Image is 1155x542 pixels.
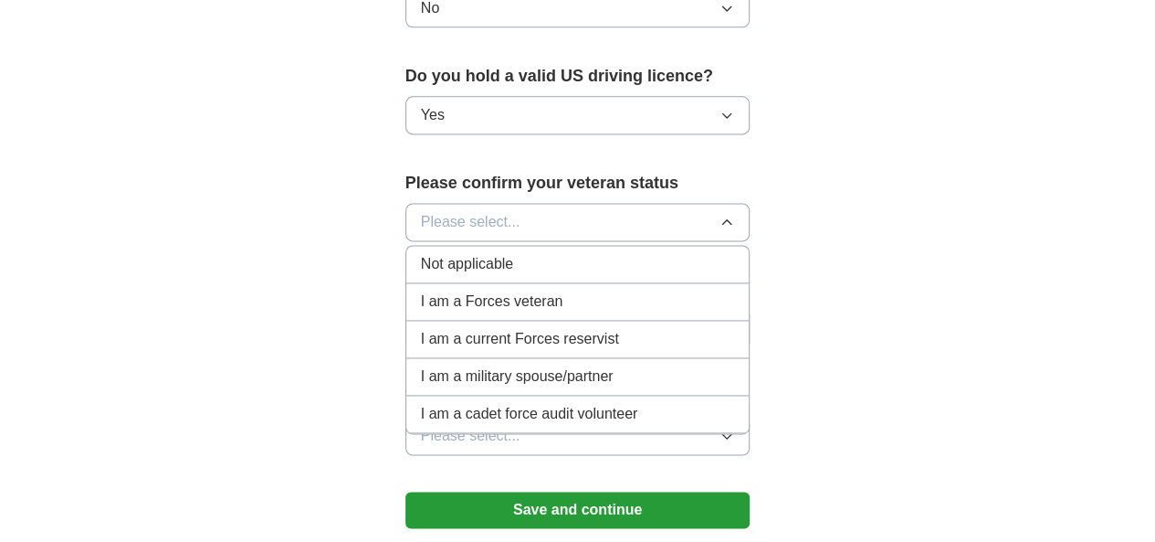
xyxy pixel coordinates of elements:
span: I am a current Forces reservist [421,328,619,350]
span: I am a Forces veteran [421,291,563,313]
span: Please select... [421,211,520,233]
button: Yes [405,96,751,134]
label: Please confirm your veteran status [405,171,751,196]
label: Do you hold a valid US driving licence? [405,64,751,89]
span: I am a cadet force audit volunteer [421,403,637,425]
button: Please select... [405,203,751,241]
button: Please select... [405,417,751,455]
span: I am a military spouse/partner [421,366,614,388]
span: Please select... [421,425,520,447]
span: Not applicable [421,253,513,275]
span: Yes [421,104,445,126]
button: Save and continue [405,492,751,528]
